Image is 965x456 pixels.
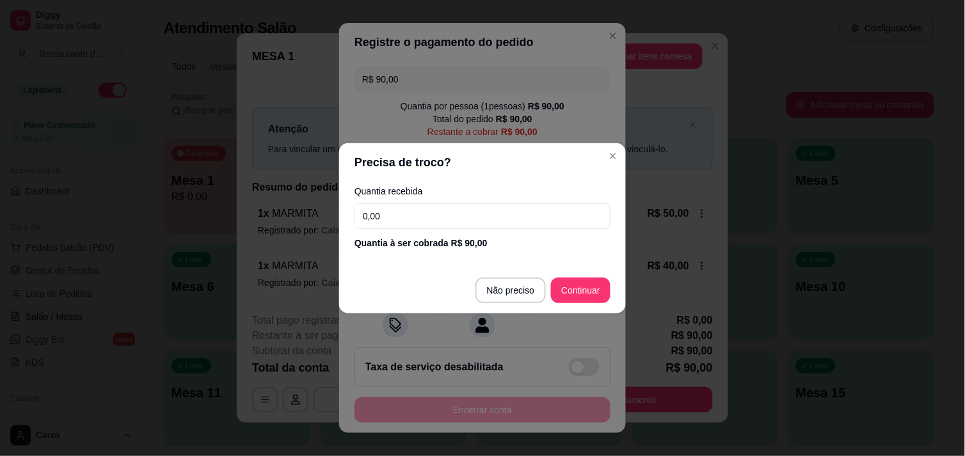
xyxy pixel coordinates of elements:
label: Quantia recebida [355,187,610,196]
button: Close [603,146,623,166]
div: Quantia à ser cobrada R$ 90,00 [355,237,610,249]
button: Não preciso [475,278,546,303]
button: Continuar [551,278,610,303]
header: Precisa de troco? [339,143,626,182]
